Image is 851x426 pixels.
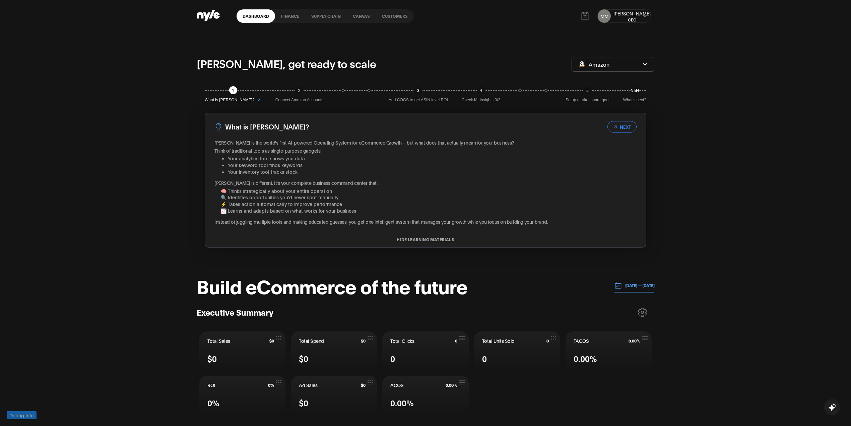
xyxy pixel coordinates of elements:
[199,376,285,415] button: ROI0%0%
[566,331,652,370] button: TACOS0.00%0.00%
[390,382,403,388] span: ACOS
[623,97,646,103] span: What’s next?
[546,338,549,343] span: 0
[237,9,275,23] a: Dashboard
[275,9,305,23] a: finance
[574,337,589,344] span: TACOS
[347,9,376,23] a: Canvas
[390,353,395,364] span: 0
[197,307,273,317] h3: Executive Summary
[361,383,366,387] span: $0
[291,331,377,370] button: Total Spend$0$0
[214,179,637,186] p: [PERSON_NAME] is different. It's your complete business command center that:
[299,337,324,344] span: Total Spend
[482,337,515,344] span: Total Units Sold
[622,282,655,288] p: [DATE] — [DATE]
[382,376,468,415] button: ACOS0.00%0.00%
[205,97,255,103] span: What is [PERSON_NAME]?
[299,397,308,409] span: $0
[225,121,309,132] h3: What is [PERSON_NAME]?
[214,147,637,154] p: Think of traditional tools as single-purpose gadgets:
[376,9,414,23] a: Customers
[197,276,467,296] h1: Build eCommerce of the future
[199,331,285,370] button: Total Sales$0$0
[207,353,217,364] span: $0
[221,194,637,201] li: 🔍 Identifies opportunities you'd never spot manually
[207,337,230,344] span: Total Sales
[275,97,323,103] span: Connect Amazon Accounts
[572,57,654,72] button: Amazon
[389,97,448,103] span: Add COGS to get ASIN level ROI
[474,331,560,370] button: Total Units Sold00
[482,353,487,364] span: 0
[9,412,34,419] span: Debug Info
[305,9,347,23] a: Supply chain
[462,97,500,103] span: Check MI Insights 0/2
[214,218,637,225] p: Instead of juggling multiple tools and making educated guesses, you get one intelligent system th...
[291,376,377,415] button: Ad Sales$0$0
[574,353,597,364] span: 0.00%
[197,55,376,71] p: [PERSON_NAME], get ready to scale
[207,397,219,409] span: 0%
[205,237,646,242] button: HIDE LEARNING MATERIALS
[7,411,37,419] button: Debug Info
[299,353,308,364] span: $0
[446,383,457,387] span: 0.00%
[613,17,651,22] div: CEO
[589,61,609,68] span: Amazon
[477,86,485,94] div: 4
[295,86,303,94] div: 2
[221,201,637,207] li: ⚡ Takes action automatically to improve performance
[214,139,637,146] p: [PERSON_NAME] is the world's first AI-powered Operating System for eCommerce Growth – but what do...
[614,279,655,292] button: [DATE] — [DATE]
[613,10,651,22] button: [PERSON_NAME]CEO
[221,188,637,194] li: 🧠 Thinks strategically about your entire operation
[228,162,637,168] li: Your keyword tool finds keywords
[566,97,609,103] span: Setup market share goal
[221,207,637,214] li: 📈 Learns and adapts based on what works for your business
[228,155,637,162] li: Your analytics tool shows you data
[382,331,468,370] button: Total Clicks00
[228,168,637,175] li: Your inventory tool tracks stock
[613,10,651,17] div: [PERSON_NAME]
[598,9,611,23] button: MM
[614,282,622,289] img: 01.01.24 — 07.01.24
[268,383,274,387] span: 0%
[299,382,317,388] span: Ad Sales
[214,123,222,131] img: LightBulb
[390,337,414,344] span: Total Clicks
[390,397,414,409] span: 0.00%
[455,338,457,343] span: 0
[207,382,215,388] span: ROI
[583,86,591,94] div: 5
[229,86,237,94] div: 1
[269,338,274,343] span: $0
[629,338,640,343] span: 0.00%
[414,86,422,94] div: 3
[607,121,637,132] button: NEXT
[631,86,639,94] div: NaN
[579,61,585,67] img: Amazon
[361,338,366,343] span: $0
